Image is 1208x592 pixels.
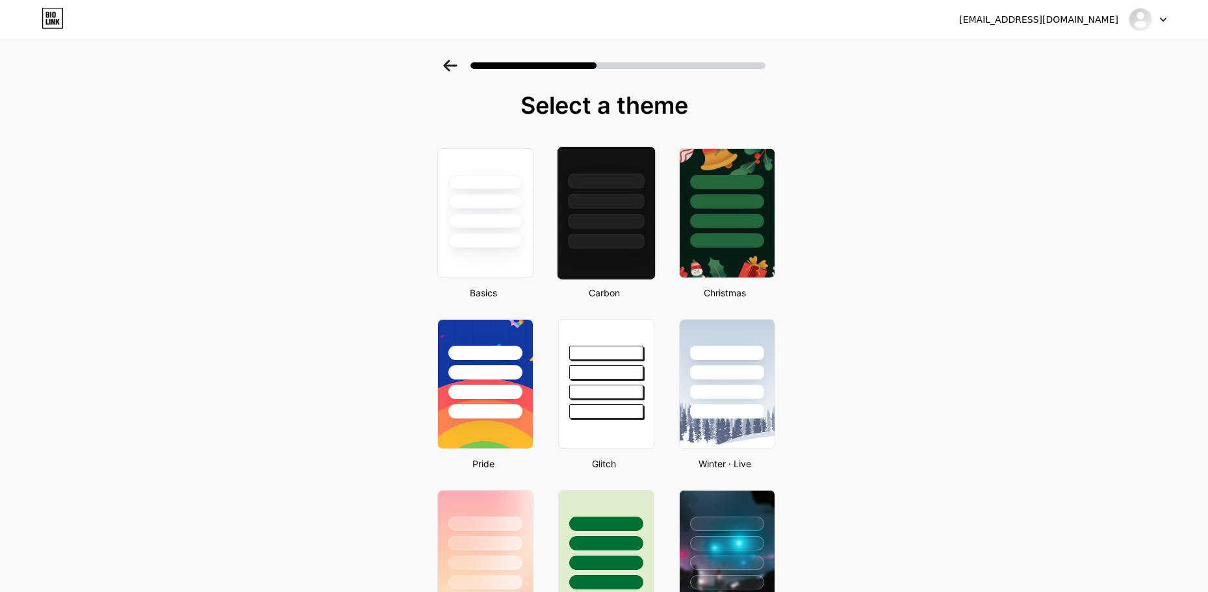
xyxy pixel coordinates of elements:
[675,286,775,300] div: Christmas
[1128,7,1153,32] img: Tuấn Vũ
[554,457,654,470] div: Glitch
[433,286,533,300] div: Basics
[959,13,1118,27] div: [EMAIL_ADDRESS][DOMAIN_NAME]
[554,286,654,300] div: Carbon
[675,457,775,470] div: Winter · Live
[432,92,777,118] div: Select a theme
[433,457,533,470] div: Pride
